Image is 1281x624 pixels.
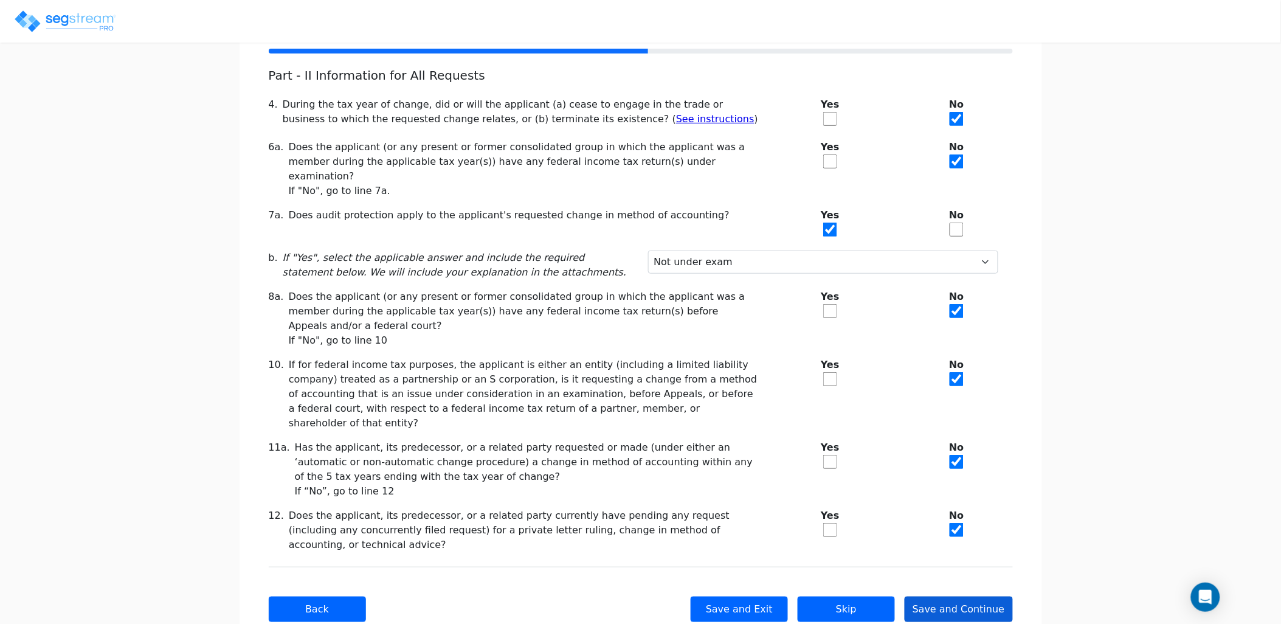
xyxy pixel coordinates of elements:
div: 11a. [269,440,295,499]
div: 4. [269,97,283,130]
b: Yes [775,97,886,112]
a: See instructions [676,113,754,125]
b: No [901,140,1013,154]
div: If for federal income tax purposes, the applicant is either an entity (including a limited liabil... [289,358,760,431]
b: Yes [775,508,886,523]
b: No [901,289,1013,304]
b: Yes [775,208,886,223]
button: Back [269,597,366,622]
button: Save and Exit [691,597,788,622]
div: During the tax year of change, did or will the applicant (a) cease to engage in the trade or busi... [283,97,760,130]
b: No [901,208,1013,223]
button: Skip [798,597,895,622]
div: Does audit protection apply to the applicant's requested change in method of accounting? [289,208,760,223]
div: Does the applicant (or any present or former consolidated group in which the applicant was a memb... [289,140,760,184]
div: 7a. [269,208,289,241]
h5: Part - II Information for All Requests [269,68,760,83]
b: Yes [775,440,886,455]
i: If "Yes", select the applicable answer and include the required statement below. We will include ... [283,252,626,278]
div: If “No”, go to line 12 [295,484,760,499]
button: Save and Continue [905,597,1013,622]
b: Yes [775,140,886,154]
div: Open Intercom Messenger [1191,583,1220,612]
div: Has the applicant, its predecessor, or a related party requested or made (under either an ‘automa... [295,440,760,484]
div: 6a. [269,140,289,198]
img: logo_pro_r.png [13,9,117,33]
b: Yes [775,289,886,304]
div: 8a. [269,289,289,348]
b: No [901,97,1013,112]
div: 10. [269,358,289,431]
div: If "No", go to line 10 [289,333,760,348]
div: Does the applicant (or any present or former consolidated group in which the applicant was a memb... [289,289,760,333]
b: Yes [775,358,886,372]
div: If "No", go to line 7a. [289,184,760,198]
b: No [901,358,1013,372]
b: No [901,508,1013,523]
div: 12. [269,508,289,552]
b: No [901,440,1013,455]
div: b. [269,251,283,280]
div: Does the applicant, its predecessor, or a related party currently have pending any request (inclu... [289,508,760,552]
